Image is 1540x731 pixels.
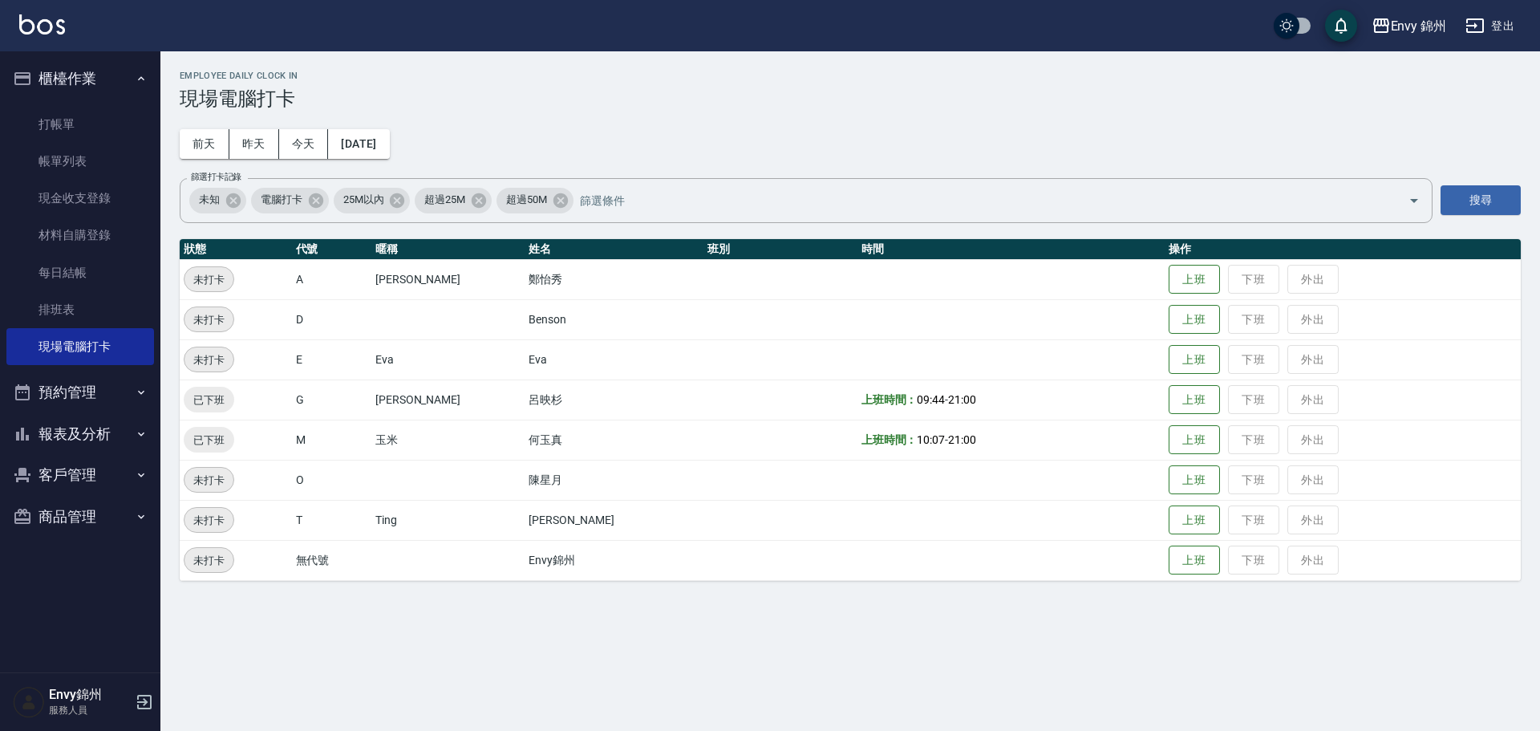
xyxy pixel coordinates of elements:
[1365,10,1453,43] button: Envy 錦州
[415,188,492,213] div: 超過25M
[189,192,229,208] span: 未知
[292,339,371,380] td: E
[6,58,154,99] button: 櫃檯作業
[917,393,945,406] span: 09:44
[525,380,703,420] td: 呂映杉
[525,239,703,260] th: 姓名
[6,454,154,496] button: 客戶管理
[857,239,1165,260] th: 時間
[6,372,154,413] button: 預約管理
[1169,345,1220,375] button: 上班
[576,186,1380,214] input: 篩選條件
[371,259,525,299] td: [PERSON_NAME]
[6,254,154,291] a: 每日結帳
[371,420,525,460] td: 玉米
[6,291,154,328] a: 排班表
[180,239,292,260] th: 狀態
[861,393,918,406] b: 上班時間：
[1169,506,1220,535] button: 上班
[371,500,525,540] td: Ting
[229,129,279,159] button: 昨天
[292,420,371,460] td: M
[6,106,154,143] a: 打帳單
[525,540,703,580] td: Envy錦州
[292,259,371,299] td: A
[1169,265,1220,294] button: 上班
[1169,385,1220,415] button: 上班
[180,87,1521,110] h3: 現場電腦打卡
[292,380,371,420] td: G
[1169,465,1220,495] button: 上班
[1459,11,1521,41] button: 登出
[184,271,233,288] span: 未打卡
[6,143,154,180] a: 帳單列表
[184,311,233,328] span: 未打卡
[251,192,312,208] span: 電腦打卡
[191,171,241,183] label: 篩選打卡記錄
[496,192,557,208] span: 超過50M
[19,14,65,35] img: Logo
[292,239,371,260] th: 代號
[184,472,233,489] span: 未打卡
[184,392,234,408] span: 已下班
[525,500,703,540] td: [PERSON_NAME]
[328,129,389,159] button: [DATE]
[6,217,154,254] a: 材料自購登錄
[525,299,703,339] td: Benson
[496,188,573,213] div: 超過50M
[180,71,1521,81] h2: Employee Daily Clock In
[1169,425,1220,455] button: 上班
[184,552,233,569] span: 未打卡
[292,540,371,580] td: 無代號
[703,239,857,260] th: 班別
[1325,10,1357,42] button: save
[371,380,525,420] td: [PERSON_NAME]
[6,180,154,217] a: 現金收支登錄
[948,433,976,446] span: 21:00
[1165,239,1521,260] th: 操作
[1169,546,1220,575] button: 上班
[1169,305,1220,335] button: 上班
[948,393,976,406] span: 21:00
[525,259,703,299] td: 鄭怡秀
[184,432,234,449] span: 已下班
[857,420,1165,460] td: -
[857,380,1165,420] td: -
[861,433,918,446] b: 上班時間：
[6,413,154,455] button: 報表及分析
[415,192,475,208] span: 超過25M
[525,339,703,380] td: Eva
[334,192,394,208] span: 25M以內
[525,420,703,460] td: 何玉真
[189,188,246,213] div: 未知
[917,433,945,446] span: 10:07
[292,500,371,540] td: T
[334,188,411,213] div: 25M以內
[251,188,329,213] div: 電腦打卡
[184,351,233,368] span: 未打卡
[371,239,525,260] th: 暱稱
[6,328,154,365] a: 現場電腦打卡
[13,686,45,718] img: Person
[1441,185,1521,215] button: 搜尋
[371,339,525,380] td: Eva
[1391,16,1447,36] div: Envy 錦州
[279,129,329,159] button: 今天
[525,460,703,500] td: 陳星月
[6,496,154,538] button: 商品管理
[180,129,229,159] button: 前天
[49,703,131,717] p: 服務人員
[292,299,371,339] td: D
[184,512,233,529] span: 未打卡
[292,460,371,500] td: O
[49,687,131,703] h5: Envy錦州
[1401,188,1427,213] button: Open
